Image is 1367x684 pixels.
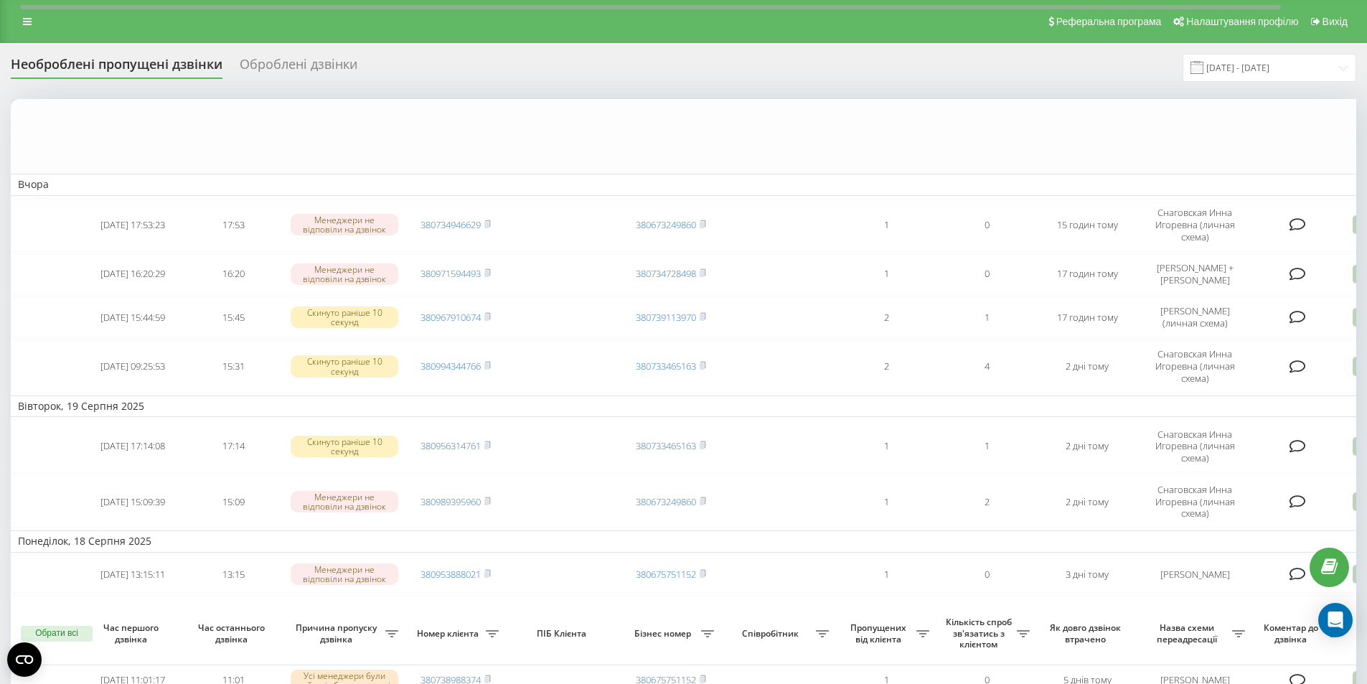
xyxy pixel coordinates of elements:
td: 2 місяці тому [1037,596,1137,634]
div: Менеджери не відповіли на дзвінок [291,491,398,512]
a: 380739113970 [636,311,696,324]
button: Open CMP widget [7,642,42,677]
a: 380989395960 [421,495,481,508]
span: Кількість спроб зв'язатись з клієнтом [944,617,1017,650]
button: Обрати всі [21,626,93,642]
td: [PERSON_NAME] [1137,556,1252,594]
td: 15:31 [183,340,283,393]
span: Коментар до дзвінка [1259,622,1325,645]
td: 1 [836,199,936,251]
td: 2 [936,475,1037,528]
span: Вихід [1323,16,1348,27]
td: Снаговская Инна Игоревна (личная схема) [1137,475,1252,528]
div: Open Intercom Messenger [1318,603,1353,637]
div: Скинуто раніше 10 секунд [291,436,398,457]
span: Налаштування профілю [1186,16,1298,27]
td: [PERSON_NAME] (личная схема) [1137,297,1252,337]
td: 1 [836,254,936,294]
span: Назва схеми переадресації [1145,622,1232,645]
a: 380994344766 [421,360,481,373]
td: 09:08 [183,596,283,634]
td: 4 [936,340,1037,393]
td: 17 годин тому [1037,297,1137,337]
td: 2 [836,340,936,393]
a: 380971594493 [421,267,481,280]
a: 380953888021 [421,568,481,581]
td: 15 годин тому [1037,199,1137,251]
td: 0 [936,254,1037,294]
span: Як довго дзвінок втрачено [1048,622,1126,645]
div: Менеджери не відповіли на дзвінок [291,214,398,235]
a: 380733465163 [636,439,696,452]
td: 15:45 [183,297,283,337]
a: 380673249860 [636,495,696,508]
a: 380733465163 [636,360,696,373]
div: Необроблені пропущені дзвінки [11,57,222,79]
a: 380956314761 [421,439,481,452]
td: 0 [936,199,1037,251]
td: 1 [836,475,936,528]
td: 4 [836,596,936,634]
span: Співробітник [728,628,816,640]
td: [DATE] 09:25:53 [83,340,183,393]
td: 17:14 [183,420,283,472]
td: 2 дні тому [1037,475,1137,528]
td: 16:20 [183,254,283,294]
td: [PERSON_NAME] [1137,596,1252,634]
span: ПІБ Клієнта [518,628,609,640]
td: [DATE] 17:14:08 [83,420,183,472]
td: 15:09 [183,475,283,528]
td: [DATE] 18:51:09 [83,596,183,634]
td: 2 дні тому [1037,420,1137,472]
td: 1 [936,420,1037,472]
a: 380734728498 [636,267,696,280]
a: 380967910674 [421,311,481,324]
td: 13:15 [183,556,283,594]
td: 1 [836,556,936,594]
td: 17 годин тому [1037,254,1137,294]
div: Менеджери не відповіли на дзвінок [291,263,398,285]
td: [DATE] 17:53:23 [83,199,183,251]
td: 0 [936,556,1037,594]
td: Снаговская Инна Игоревна (личная схема) [1137,420,1252,472]
span: Час першого дзвінка [94,622,172,645]
td: 2 [836,297,936,337]
div: Скинуто раніше 10 секунд [291,306,398,328]
td: 17:53 [183,199,283,251]
td: [DATE] 13:15:11 [83,556,183,594]
a: 380734946629 [421,218,481,231]
a: 380673249860 [636,218,696,231]
td: [DATE] 16:20:29 [83,254,183,294]
td: [PERSON_NAME] + [PERSON_NAME] [1137,254,1252,294]
div: Скинуто раніше 10 секунд [291,355,398,377]
td: [DATE] 15:44:59 [83,297,183,337]
span: Бізнес номер [628,628,701,640]
span: Час останнього дзвінка [194,622,272,645]
td: 1 [836,420,936,472]
span: Номер клієнта [413,628,486,640]
td: 3 дні тому [1037,556,1137,594]
td: 2 дні тому [1037,340,1137,393]
span: Пропущених від клієнта [843,622,916,645]
a: 380675751152 [636,568,696,581]
td: Снаговская Инна Игоревна (личная схема) [1137,199,1252,251]
span: Причина пропуску дзвінка [291,622,385,645]
td: [DATE] 15:09:39 [83,475,183,528]
td: Снаговская Инна Игоревна (личная схема) [1137,340,1252,393]
td: 0 [936,596,1037,634]
td: 1 [936,297,1037,337]
div: Менеджери не відповіли на дзвінок [291,563,398,585]
div: Оброблені дзвінки [240,57,357,79]
span: Реферальна програма [1056,16,1162,27]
